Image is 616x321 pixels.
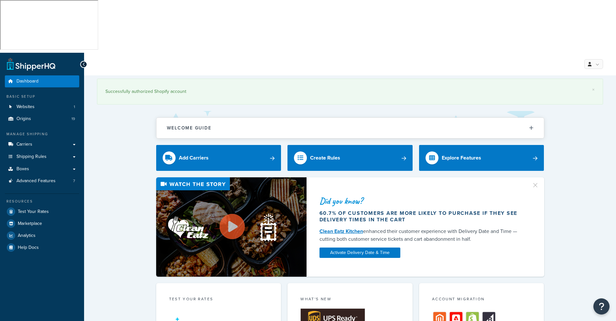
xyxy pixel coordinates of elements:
a: Clean Eatz Kitchen [319,227,363,235]
a: Create Rules [287,145,413,171]
div: 60.7% of customers are more likely to purchase if they see delivery times in the cart [319,210,524,223]
a: Origins19 [5,113,79,125]
div: What's New [300,296,400,304]
div: Manage Shipping [5,131,79,137]
a: Shipping Rules [5,151,79,163]
span: Dashboard [16,79,38,84]
span: 7 [73,178,75,184]
span: Test Your Rates [18,209,49,215]
button: Welcome Guide [157,118,544,138]
span: Websites [16,104,35,110]
div: Test your rates [169,296,268,304]
div: Add Carriers [179,153,209,162]
a: × [592,87,595,92]
div: Explore Features [442,153,481,162]
a: Analytics [5,230,79,241]
a: Dashboard [5,75,79,87]
span: Analytics [18,233,36,238]
a: Advanced Features7 [5,175,79,187]
div: Did you know? [319,196,524,205]
span: 19 [71,116,75,122]
img: Video thumbnail [156,177,307,277]
div: Basic Setup [5,94,79,99]
span: Shipping Rules [16,154,47,160]
span: Origins [16,116,31,122]
li: Websites [5,101,79,113]
a: Test Your Rates [5,206,79,217]
h2: Welcome Guide [167,126,211,130]
div: enhanced their customer experience with Delivery Date and Time — cutting both customer service ti... [319,227,524,243]
div: Resources [5,199,79,204]
a: Add Carriers [156,145,281,171]
div: Successfully authorized Shopify account [105,87,595,96]
span: Help Docs [18,245,39,250]
a: Help Docs [5,242,79,253]
a: Carriers [5,138,79,150]
a: Websites1 [5,101,79,113]
span: Marketplace [18,221,42,227]
a: Activate Delivery Date & Time [319,248,400,258]
span: Advanced Features [16,178,56,184]
span: Boxes [16,166,29,172]
span: Carriers [16,142,32,147]
li: Advanced Features [5,175,79,187]
span: 1 [74,104,75,110]
button: Open Resource Center [593,298,610,315]
a: Marketplace [5,218,79,229]
div: Account Migration [432,296,531,304]
a: Explore Features [419,145,544,171]
a: Boxes [5,163,79,175]
li: Origins [5,113,79,125]
div: Create Rules [310,153,340,162]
